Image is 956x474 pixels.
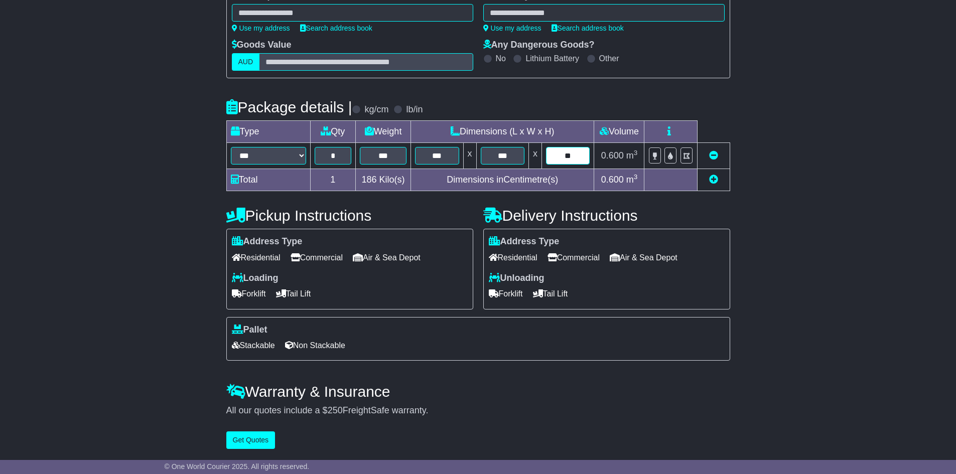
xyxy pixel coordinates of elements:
a: Search address book [552,24,624,32]
label: No [496,54,506,63]
td: x [528,143,541,169]
sup: 3 [634,173,638,181]
span: m [626,150,638,161]
span: 250 [328,405,343,415]
div: All our quotes include a $ FreightSafe warranty. [226,405,730,416]
span: Residential [489,250,537,265]
label: Loading [232,273,279,284]
td: Total [226,169,310,191]
span: Non Stackable [285,338,345,353]
label: Goods Value [232,40,292,51]
span: Stackable [232,338,275,353]
td: x [463,143,476,169]
span: Air & Sea Depot [353,250,421,265]
span: © One World Courier 2025. All rights reserved. [165,462,310,470]
span: 0.600 [601,175,624,185]
td: Dimensions in Centimetre(s) [411,169,594,191]
span: Residential [232,250,281,265]
span: 186 [362,175,377,185]
h4: Pickup Instructions [226,207,473,224]
span: Forklift [489,286,523,301]
span: Commercial [291,250,343,265]
span: Tail Lift [533,286,568,301]
td: Volume [594,121,644,143]
td: Weight [356,121,411,143]
h4: Delivery Instructions [483,207,730,224]
label: Other [599,54,619,63]
label: AUD [232,53,260,71]
span: Tail Lift [276,286,311,301]
label: kg/cm [364,104,388,115]
h4: Warranty & Insurance [226,383,730,400]
span: Air & Sea Depot [610,250,677,265]
sup: 3 [634,149,638,156]
td: 1 [310,169,356,191]
span: Forklift [232,286,266,301]
td: Type [226,121,310,143]
span: Commercial [548,250,600,265]
span: 0.600 [601,150,624,161]
label: Lithium Battery [525,54,579,63]
a: Use my address [232,24,290,32]
td: Kilo(s) [356,169,411,191]
a: Add new item [709,175,718,185]
label: Address Type [489,236,560,247]
a: Search address book [300,24,372,32]
h4: Package details | [226,99,352,115]
label: Pallet [232,325,267,336]
button: Get Quotes [226,431,276,449]
label: Address Type [232,236,303,247]
span: m [626,175,638,185]
td: Dimensions (L x W x H) [411,121,594,143]
label: lb/in [406,104,423,115]
label: Any Dangerous Goods? [483,40,595,51]
a: Remove this item [709,150,718,161]
td: Qty [310,121,356,143]
label: Unloading [489,273,544,284]
a: Use my address [483,24,541,32]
